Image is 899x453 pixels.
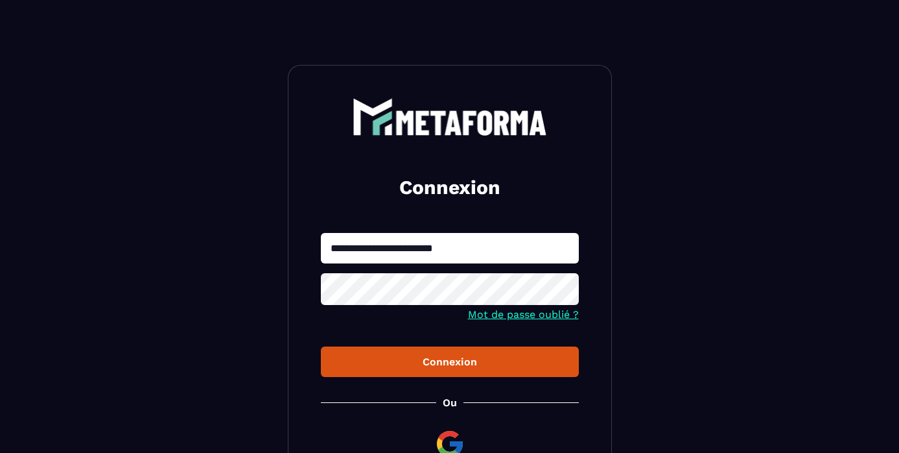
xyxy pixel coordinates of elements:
a: Mot de passe oublié ? [468,308,579,321]
img: logo [353,98,547,136]
p: Ou [443,397,457,409]
button: Connexion [321,347,579,377]
a: logo [321,98,579,136]
h2: Connexion [336,175,563,201]
div: Connexion [331,356,568,368]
